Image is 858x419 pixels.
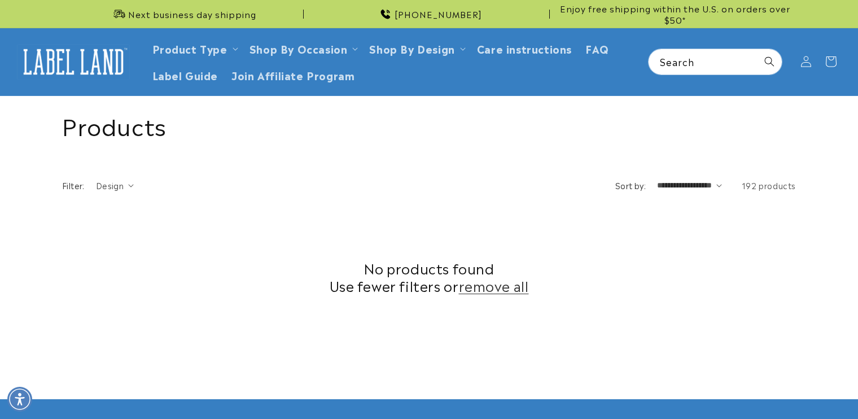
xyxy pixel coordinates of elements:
[621,366,847,408] iframe: Gorgias Floating Chat
[470,35,579,62] a: Care instructions
[96,180,124,191] span: Design
[96,180,134,191] summary: Design (0 selected)
[362,35,470,62] summary: Shop By Design
[243,35,363,62] summary: Shop By Occasion
[146,35,243,62] summary: Product Type
[395,8,482,20] span: [PHONE_NUMBER]
[7,387,32,412] div: Accessibility Menu
[13,40,134,84] a: Label Land
[152,41,227,56] a: Product Type
[757,49,782,74] button: Search
[369,41,454,56] a: Shop By Design
[615,180,646,191] label: Sort by:
[146,62,225,88] a: Label Guide
[152,68,218,81] span: Label Guide
[579,35,616,62] a: FAQ
[225,62,361,88] a: Join Affiliate Program
[62,110,796,139] h1: Products
[742,180,796,191] span: 192 products
[62,259,796,294] h2: No products found Use fewer filters or
[585,42,609,55] span: FAQ
[128,8,256,20] span: Next business day shipping
[249,42,348,55] span: Shop By Occasion
[17,44,130,79] img: Label Land
[231,68,354,81] span: Join Affiliate Program
[554,3,796,25] span: Enjoy free shipping within the U.S. on orders over $50*
[459,277,529,294] a: remove all
[62,180,85,191] h2: Filter:
[477,42,572,55] span: Care instructions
